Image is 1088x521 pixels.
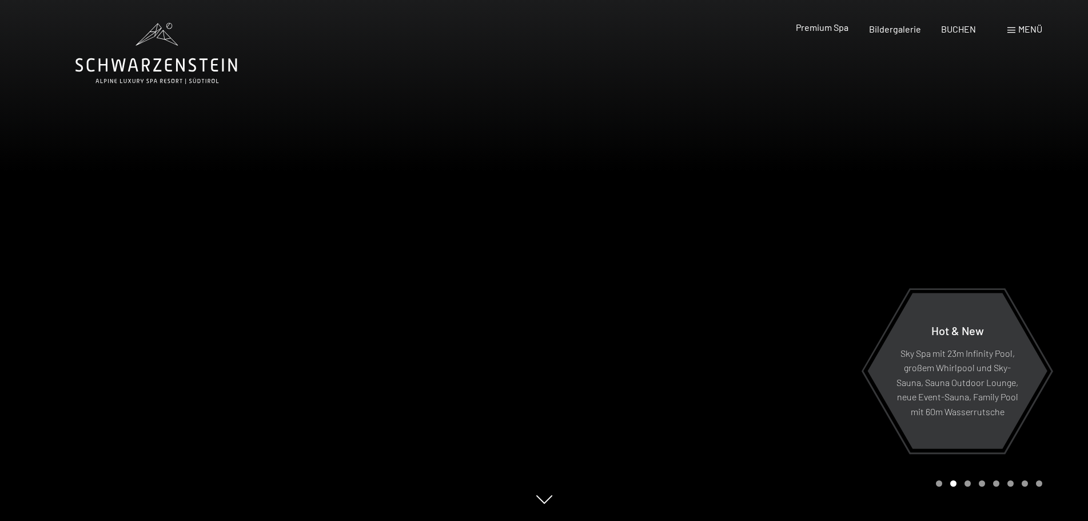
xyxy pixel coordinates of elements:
[796,22,848,33] a: Premium Spa
[932,480,1042,487] div: Carousel Pagination
[941,23,976,34] a: BUCHEN
[965,480,971,487] div: Carousel Page 3
[936,480,942,487] div: Carousel Page 1
[895,345,1019,419] p: Sky Spa mit 23m Infinity Pool, großem Whirlpool und Sky-Sauna, Sauna Outdoor Lounge, neue Event-S...
[1022,480,1028,487] div: Carousel Page 7
[869,23,921,34] a: Bildergalerie
[931,323,984,337] span: Hot & New
[1036,480,1042,487] div: Carousel Page 8
[1018,23,1042,34] span: Menü
[1007,480,1014,487] div: Carousel Page 6
[950,480,957,487] div: Carousel Page 2 (Current Slide)
[867,292,1048,450] a: Hot & New Sky Spa mit 23m Infinity Pool, großem Whirlpool und Sky-Sauna, Sauna Outdoor Lounge, ne...
[979,480,985,487] div: Carousel Page 4
[993,480,999,487] div: Carousel Page 5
